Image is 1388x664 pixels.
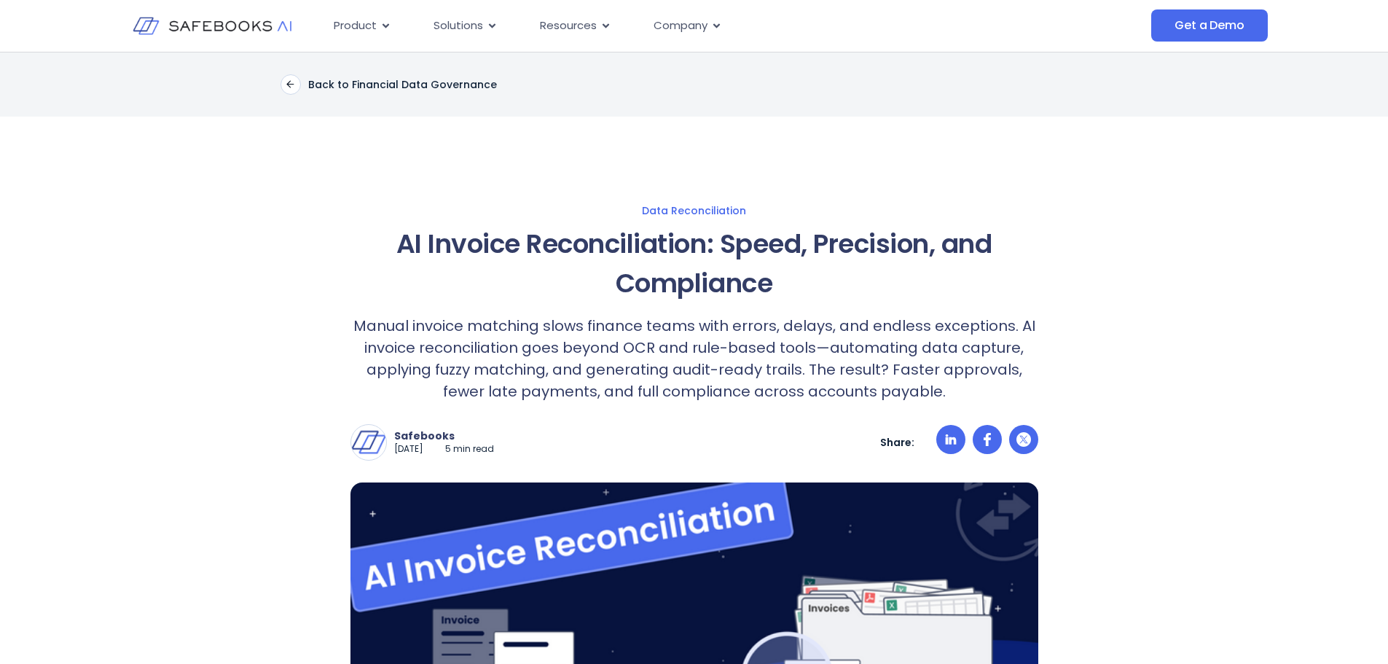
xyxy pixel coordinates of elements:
[208,204,1181,217] a: Data Reconciliation
[540,17,597,34] span: Resources
[1151,9,1267,42] a: Get a Demo
[445,443,494,456] p: 5 min read
[880,436,914,449] p: Share:
[351,425,386,460] img: Safebooks
[322,12,1005,40] div: Menu Toggle
[394,443,423,456] p: [DATE]
[334,17,377,34] span: Product
[350,315,1038,402] p: Manual invoice matching slows finance teams with errors, delays, and endless exceptions. AI invoi...
[281,74,497,95] a: Back to Financial Data Governance
[1175,18,1244,33] span: Get a Demo
[434,17,483,34] span: Solutions
[394,429,494,442] p: Safebooks
[654,17,707,34] span: Company
[308,78,497,91] p: Back to Financial Data Governance
[322,12,1005,40] nav: Menu
[350,224,1038,303] h1: AI Invoice Reconciliation: Speed, Precision, and Compliance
